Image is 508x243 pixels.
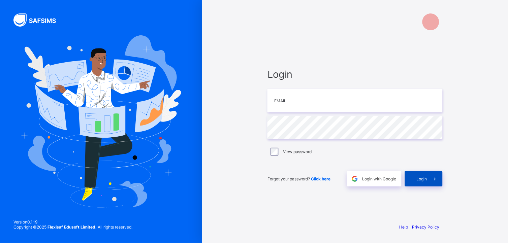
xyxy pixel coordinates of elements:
[417,176,427,181] span: Login
[267,68,443,80] span: Login
[21,35,181,208] img: Hero Image
[267,176,331,181] span: Forgot your password?
[412,224,440,230] a: Privacy Policy
[47,224,97,230] strong: Flexisaf Edusoft Limited.
[13,224,132,230] span: Copyright © 2025 All rights reserved.
[13,13,64,27] img: SAFSIMS Logo
[400,224,408,230] a: Help
[351,175,359,183] img: google.396cfc9801f0270233282035f929180a.svg
[311,176,331,181] a: Click here
[283,149,312,154] label: View password
[362,176,396,181] span: Login with Google
[13,219,132,224] span: Version 0.1.19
